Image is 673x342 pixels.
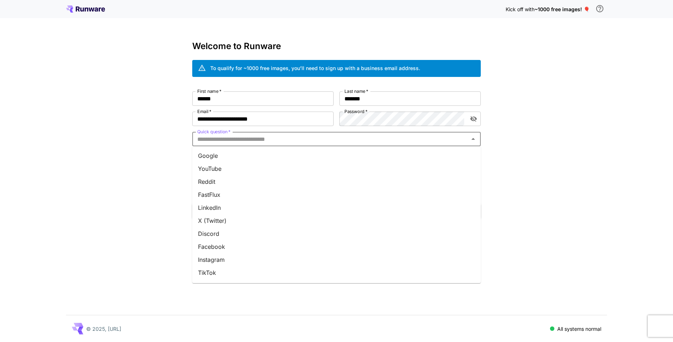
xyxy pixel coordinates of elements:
label: Quick question [197,129,230,135]
li: Instagram [192,253,481,266]
label: First name [197,88,221,94]
li: X (Twitter) [192,214,481,227]
button: Close [468,134,478,144]
h3: Welcome to Runware [192,41,481,51]
div: To qualify for ~1000 free images, you’ll need to sign up with a business email address. [210,64,420,72]
li: Telegram [192,279,481,292]
button: In order to qualify for free credit, you need to sign up with a business email address and click ... [593,1,607,16]
li: FastFlux [192,188,481,201]
label: Email [197,108,211,114]
p: All systems normal [557,325,601,333]
li: Reddit [192,175,481,188]
li: LinkedIn [192,201,481,214]
li: Facebook [192,240,481,253]
li: TikTok [192,266,481,279]
li: YouTube [192,162,481,175]
label: Password [344,108,368,114]
li: Google [192,149,481,162]
span: ~1000 free images! 🎈 [535,6,590,12]
p: © 2025, [URL] [86,325,121,333]
button: toggle password visibility [467,112,480,125]
span: Kick off with [506,6,535,12]
li: Discord [192,227,481,240]
label: Last name [344,88,368,94]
